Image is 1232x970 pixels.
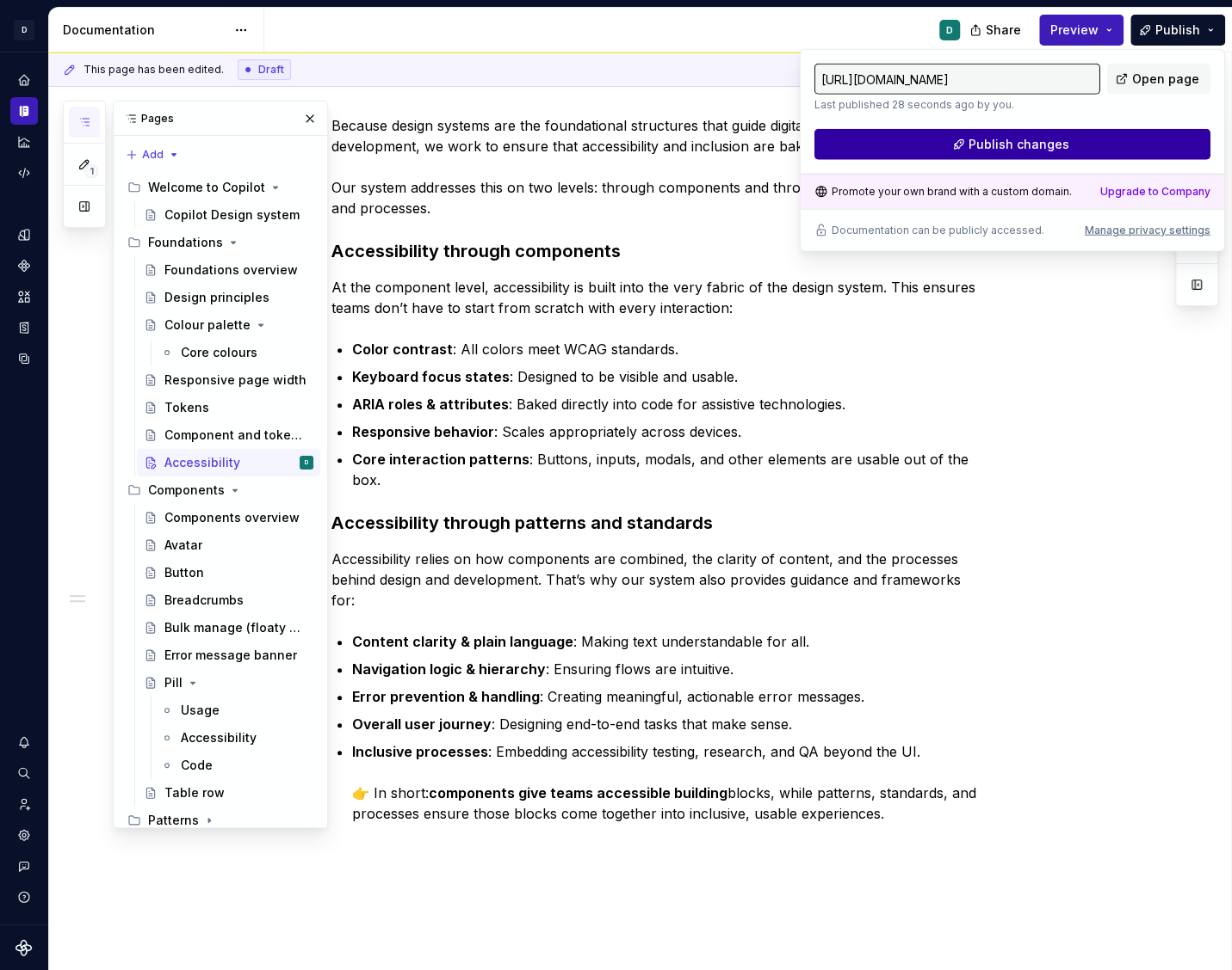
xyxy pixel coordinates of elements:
[946,23,953,37] div: D
[352,743,488,760] strong: Inclusive processes
[137,311,320,339] a: Colour palette
[10,728,38,756] button: Notifications
[1155,21,1200,39] span: Publish
[164,619,306,636] div: Bulk manage (floaty boi)
[352,715,492,733] strong: Overall user journey
[137,366,320,394] a: Responsive page width
[352,339,982,359] p: : All colors meet WCAG standards.
[15,939,33,956] svg: Supernova Logo
[164,592,244,609] div: Breadcrumbs
[961,15,1032,46] button: Share
[137,642,320,669] a: Error message banner
[164,316,251,334] div: Colour palette
[352,421,982,442] p: : Scales appropriately across devices.
[814,98,1100,112] p: Last published 28 seconds ago by you.
[986,21,1021,39] span: Share
[10,821,38,849] a: Settings
[181,344,257,361] div: Core colours
[1039,15,1124,46] button: Preview
[164,647,297,664] div: Error message banner
[1050,21,1099,39] span: Preview
[181,757,213,774] div: Code
[1107,64,1210,95] a: Open page
[258,63,284,77] span: Draft
[121,143,185,167] button: Add
[10,345,38,372] a: Data sources
[352,451,529,468] strong: Core interaction patterns
[352,396,509,413] strong: ARIA roles & attributes
[352,449,982,490] p: : Buttons, inputs, modals, and other elements are usable out of the box.
[352,714,982,734] p: : Designing end-to-end tasks that make sense.
[1130,15,1225,46] button: Publish
[142,148,164,162] span: Add
[148,812,199,829] div: Patterns
[352,688,540,705] strong: Error prevention & handling
[1132,71,1199,88] span: Open page
[10,283,38,310] a: Assets
[164,509,300,526] div: Components overview
[137,284,320,311] a: Design principles
[121,807,320,834] div: Patterns
[84,164,98,178] span: 1
[352,741,982,824] p: : Embedding accessibility testing, research, and QA beyond the UI. 👉 In short: blocks, while patt...
[137,256,320,284] a: Foundations overview
[164,261,298,279] div: Foundations overview
[352,366,982,387] p: : Designed to be visible and usable.
[153,339,320,366] a: Core colours
[164,399,209,416] div: Tokens
[10,852,38,880] button: Contact support
[832,224,1044,237] p: Documentation can be publicly accessed.
[121,476,320,504] div: Components
[164,564,204,581] div: Button
[352,341,453,358] strong: Color contrast
[331,115,982,218] p: Because design systems are the foundational structures that guide digital product design and deve...
[352,659,982,679] p: : Ensuring flows are intuitive.
[137,614,320,642] a: Bulk manage (floaty boi)
[10,159,38,187] a: Code automation
[137,449,320,476] a: AccessibilityD
[10,314,38,341] a: Storybook stories
[10,790,38,818] a: Invite team
[10,221,38,249] a: Design tokens
[164,537,202,554] div: Avatar
[352,368,510,385] strong: Keyboard focus states
[352,686,982,707] p: : Creating meaningful, actionable error messages.
[164,674,183,691] div: Pill
[137,586,320,614] a: Breadcrumbs
[153,752,320,779] a: Code
[137,779,320,807] a: Table row
[164,371,306,389] div: Responsive page width
[352,423,494,440] strong: Responsive behavior
[148,179,265,196] div: Welcome to Copilot
[331,277,982,318] p: At the component level, accessibility is built into the very fabric of the design system. This en...
[814,185,1072,199] div: Promote your own brand with a custom domain.
[153,724,320,752] a: Accessibility
[121,174,320,889] div: Page tree
[137,201,320,229] a: Copilot Design system
[148,234,223,251] div: Foundations
[121,229,320,256] div: Foundations
[10,128,38,156] a: Analytics
[153,697,320,724] a: Usage
[137,421,320,449] a: Component and token lifecycle
[10,66,38,94] a: Home
[331,239,982,263] h3: Accessibility through components
[137,504,320,531] a: Components overview
[137,669,320,697] a: Pill
[10,252,38,279] a: Components
[1085,224,1210,237] button: Manage privacy settings
[10,759,38,787] button: Search ⌘K
[10,97,38,125] div: Documentation
[137,394,320,421] a: Tokens
[352,631,982,652] p: : Making text understandable for all.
